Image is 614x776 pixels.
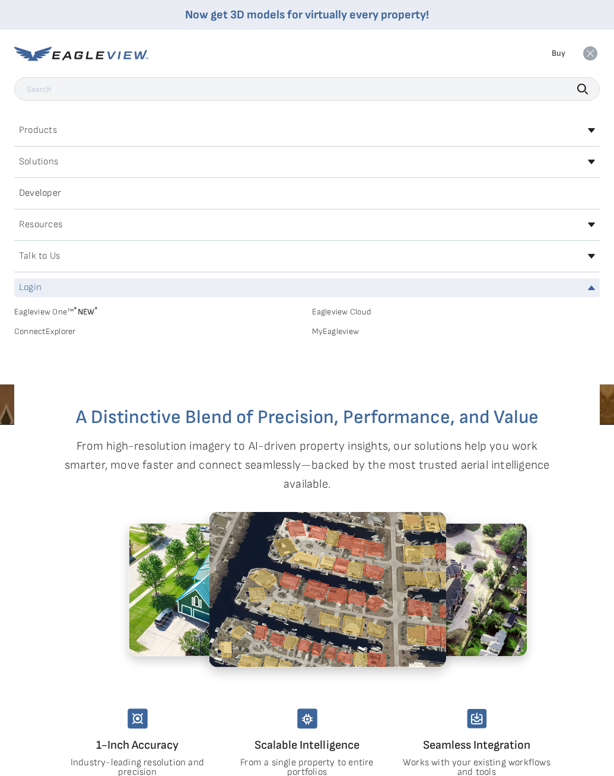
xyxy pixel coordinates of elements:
h2: Talk to Us [19,252,60,261]
h4: 1-Inch Accuracy [62,736,213,755]
span: NEW [74,307,98,317]
input: Search [14,77,600,101]
h2: Developer [19,189,61,198]
a: Eagleview Cloud [312,307,600,317]
h2: Login [19,283,42,292]
a: Now get 3D models for virtually every property! [185,8,429,22]
h2: Products [19,126,57,135]
h2: A Distinctive Blend of Precision, Performance, and Value [62,408,552,427]
a: Buy [552,48,565,59]
a: ConnectExplorer [14,326,303,337]
img: 4.2.png [129,523,330,656]
h4: Seamless Integration [402,736,552,755]
a: MyEagleview [312,326,600,337]
img: unmatched-accuracy.svg [128,708,148,729]
img: 5.2.png [209,511,446,667]
a: Developer [14,184,600,203]
img: 1.2.png [325,523,527,656]
h2: Resources [19,220,62,230]
h4: Scalable Intelligence [232,736,383,755]
img: scalable-intelligency.svg [297,708,317,729]
a: Eagleview One™*NEW* [14,303,303,317]
h2: Solutions [19,157,58,167]
p: From high-resolution imagery to AI-driven property insights, our solutions help you work smarter,... [62,437,552,494]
